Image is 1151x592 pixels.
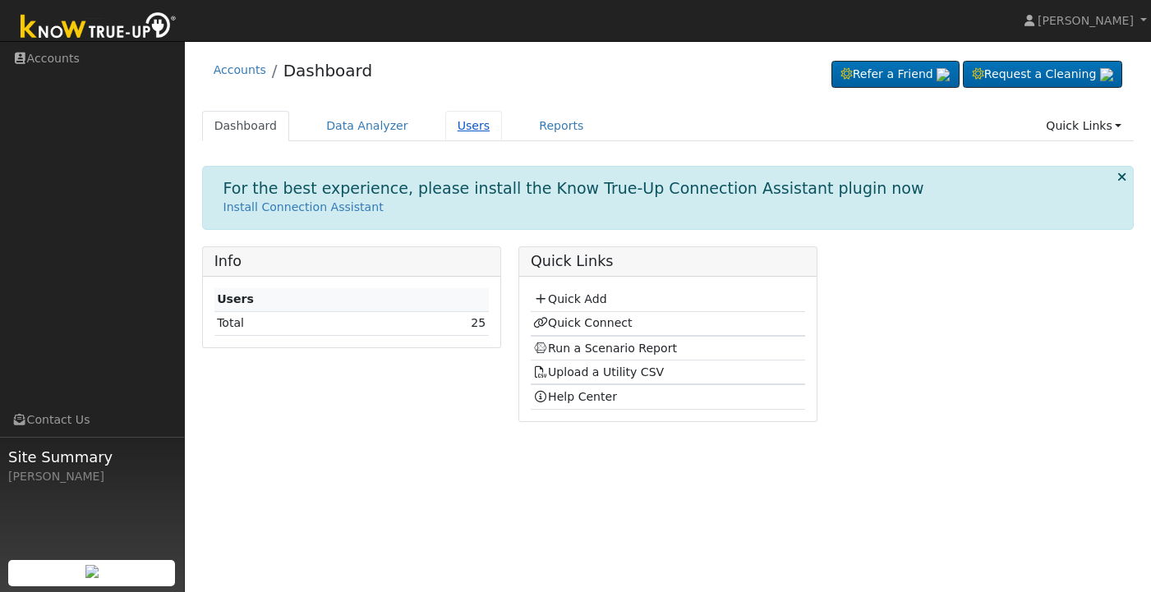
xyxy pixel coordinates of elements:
a: Quick Links [1034,111,1134,141]
img: retrieve [85,565,99,578]
a: Accounts [214,63,266,76]
img: Know True-Up [12,9,185,46]
a: Users [445,111,503,141]
a: Dashboard [283,61,373,80]
h5: Info [214,253,489,270]
a: Reports [527,111,596,141]
h1: For the best experience, please install the Know True-Up Connection Assistant plugin now [223,179,924,198]
img: retrieve [1100,68,1113,81]
a: Quick Connect [533,316,632,329]
a: Upload a Utility CSV [533,365,664,379]
a: Install Connection Assistant [223,200,384,213]
a: Help Center [533,390,617,403]
span: Site Summary [8,446,176,468]
a: Quick Add [533,292,606,305]
a: Run a Scenario Report [533,342,677,355]
a: Dashboard [202,111,290,141]
strong: Users [217,292,254,305]
div: [PERSON_NAME] [8,468,176,485]
span: [PERSON_NAME] [1038,14,1134,27]
h5: Quick Links [531,253,805,270]
a: Data Analyzer [314,111,421,141]
img: retrieve [937,68,950,81]
a: 25 [471,316,486,329]
td: Total [214,311,384,335]
a: Request a Cleaning [963,61,1122,89]
a: Refer a Friend [831,61,960,89]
